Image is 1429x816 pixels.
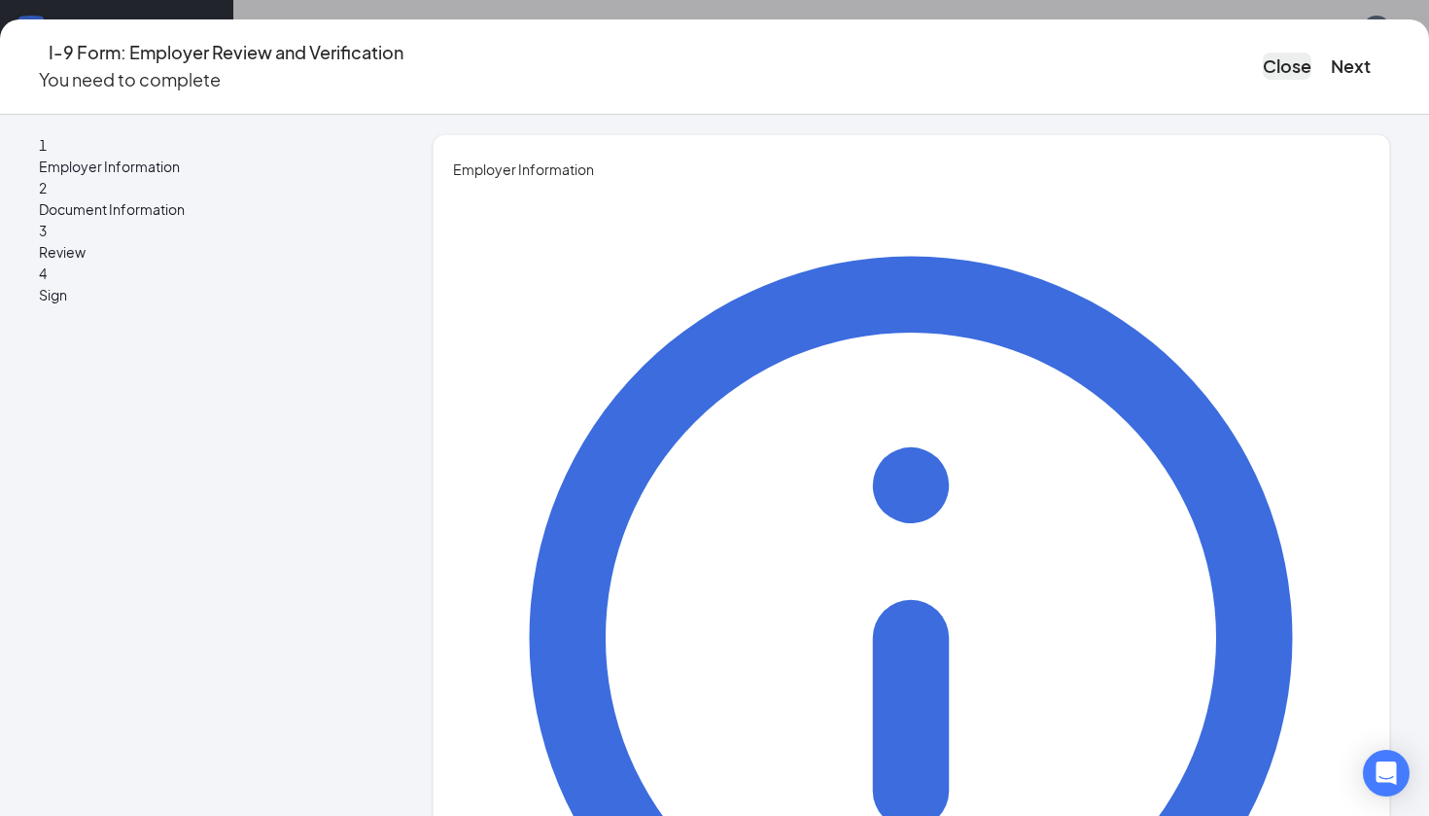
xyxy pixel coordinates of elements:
span: Sign [39,284,377,305]
span: 2 [39,179,47,196]
span: Review [39,241,377,263]
p: You need to complete [39,66,403,93]
h4: I-9 Form: Employer Review and Verification [49,39,403,66]
button: Next [1331,53,1371,80]
div: Open Intercom Messenger [1363,750,1410,797]
span: Document Information [39,198,377,220]
span: Employer Information [453,159,1370,180]
span: 4 [39,265,47,282]
button: Close [1263,53,1311,80]
span: Employer Information [39,156,377,177]
span: 1 [39,136,47,154]
span: 3 [39,222,47,239]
